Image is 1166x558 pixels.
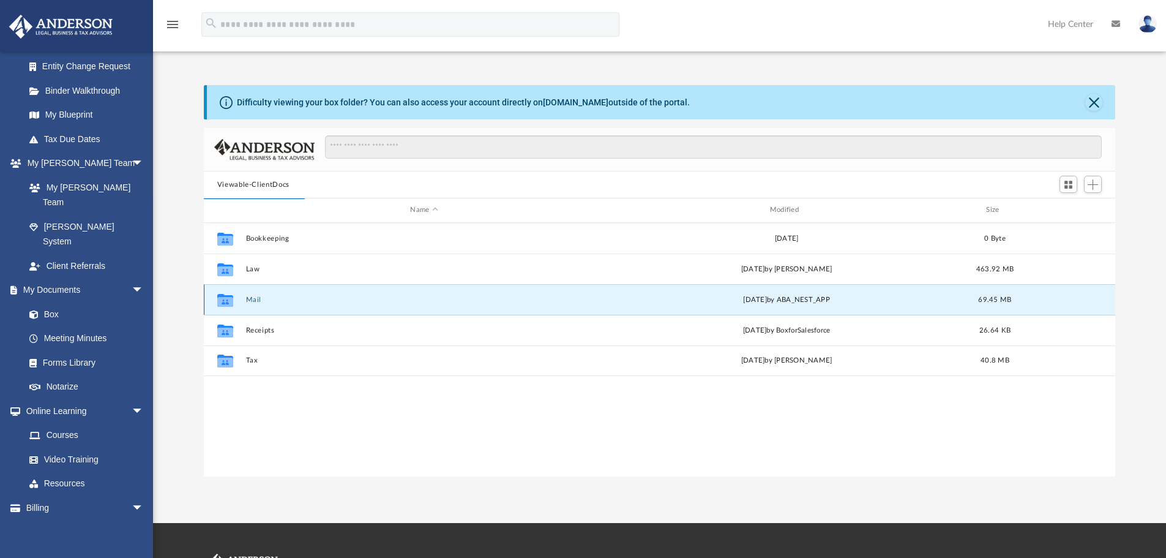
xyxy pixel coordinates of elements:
button: Close [1085,94,1102,111]
a: Tax Due Dates [17,127,162,151]
button: Mail [245,296,602,304]
button: Bookkeeping [245,235,602,243]
span: 0 Byte [984,235,1006,241]
div: id [1025,205,1110,216]
span: arrow_drop_down [132,151,156,176]
img: User Pic [1138,15,1157,33]
a: Entity Change Request [17,55,162,79]
div: Modified [608,205,965,216]
a: Meeting Minutes [17,326,156,351]
span: 69.45 MB [978,296,1011,303]
a: My Blueprint [17,103,156,127]
a: menu [165,23,180,32]
img: Anderson Advisors Platinum Portal [6,15,116,39]
i: search [204,17,218,30]
span: arrow_drop_down [132,399,156,424]
div: [DATE] by [PERSON_NAME] [608,355,965,366]
span: arrow_drop_down [132,278,156,303]
a: Box [17,302,150,326]
button: Law [245,265,602,273]
a: Binder Walkthrough [17,78,162,103]
button: Tax [245,356,602,364]
div: by ABA_NEST_APP [608,294,965,305]
span: 40.8 MB [981,357,1009,364]
span: arrow_drop_down [132,496,156,521]
button: Viewable-ClientDocs [217,179,290,190]
div: [DATE] [608,233,965,244]
div: id [209,205,240,216]
div: [DATE] by [PERSON_NAME] [608,263,965,274]
div: Difficulty viewing your box folder? You can also access your account directly on outside of the p... [237,96,690,109]
a: Resources [17,472,156,496]
a: Client Referrals [17,254,156,278]
span: 463.92 MB [976,265,1014,272]
a: Video Training [17,447,150,472]
div: Size [970,205,1019,216]
span: [DATE] [743,296,767,303]
a: Online Learningarrow_drop_down [9,399,156,423]
a: My [PERSON_NAME] Teamarrow_drop_down [9,151,156,176]
a: Forms Library [17,350,150,375]
a: My Documentsarrow_drop_down [9,278,156,303]
span: 26.64 KB [979,326,1011,333]
input: Search files and folders [325,135,1102,159]
a: My [PERSON_NAME] Team [17,175,150,214]
a: [DOMAIN_NAME] [543,97,608,107]
div: Name [245,205,602,216]
a: Courses [17,423,156,448]
button: Switch to Grid View [1059,176,1078,193]
div: [DATE] by BoxforSalesforce [608,325,965,336]
i: menu [165,17,180,32]
a: [PERSON_NAME] System [17,214,156,254]
div: grid [204,223,1116,477]
button: Add [1084,176,1102,193]
a: Notarize [17,375,156,399]
a: Billingarrow_drop_down [9,496,162,520]
button: Receipts [245,326,602,334]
